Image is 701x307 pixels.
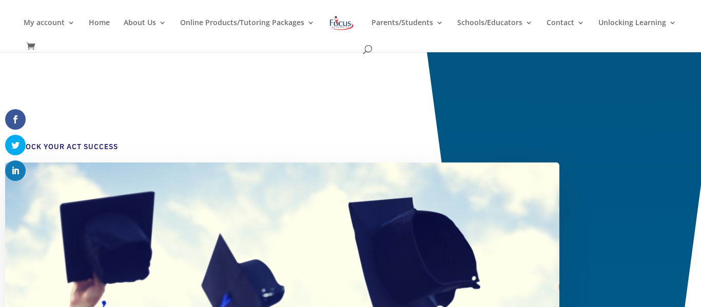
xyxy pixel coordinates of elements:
a: Unlocking Learning [598,19,676,43]
h4: Unlock Your ACT Success [10,142,544,157]
a: Parents/Students [372,19,443,43]
a: Schools/Educators [457,19,533,43]
a: Online Products/Tutoring Packages [180,19,315,43]
a: About Us [124,19,166,43]
img: Focus on Learning [328,14,355,32]
a: Home [89,19,110,43]
a: Contact [547,19,585,43]
a: My account [24,19,75,43]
